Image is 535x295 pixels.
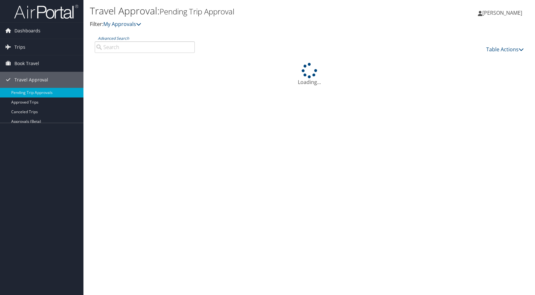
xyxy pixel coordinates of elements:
[482,9,522,16] span: [PERSON_NAME]
[14,39,25,55] span: Trips
[90,4,382,18] h1: Travel Approval:
[14,4,78,19] img: airportal-logo.png
[14,23,40,39] span: Dashboards
[95,41,195,53] input: Advanced Search
[90,63,529,86] div: Loading...
[14,55,39,72] span: Book Travel
[98,36,129,41] a: Advanced Search
[160,6,234,17] small: Pending Trip Approval
[478,3,529,22] a: [PERSON_NAME]
[103,21,141,28] a: My Approvals
[90,20,382,29] p: Filter:
[486,46,524,53] a: Table Actions
[14,72,48,88] span: Travel Approval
